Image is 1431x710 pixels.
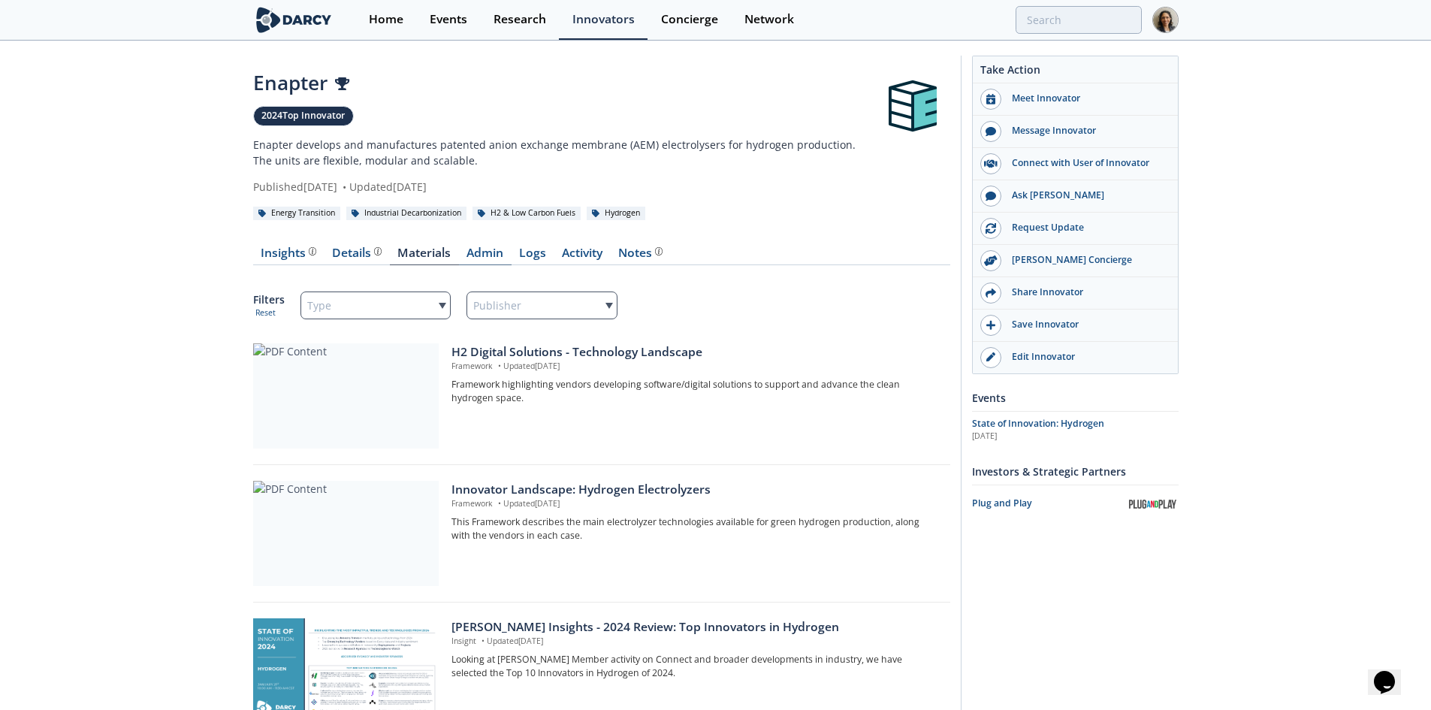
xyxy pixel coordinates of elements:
img: information.svg [309,247,317,255]
span: • [479,636,487,646]
div: Events [430,14,467,26]
a: Insights [253,247,325,265]
button: Reset [255,307,276,319]
div: Meet Innovator [1001,92,1170,105]
div: Notes [618,247,663,259]
a: State of Innovation: Hydrogen [DATE] [972,417,1179,443]
a: Admin [459,247,512,265]
img: logo-wide.svg [253,7,335,33]
a: PDF Content Innovator Landscape: Hydrogen Electrolyzers Framework •Updated[DATE] This Framework d... [253,481,950,586]
div: Insights [261,247,316,259]
img: information.svg [374,247,382,255]
a: Materials [390,247,459,265]
img: Profile [1152,7,1179,33]
div: Publisher [466,292,617,319]
p: Framework Updated [DATE] [451,361,939,373]
p: Enapter develops and manufactures patented anion exchange membrane (AEM) electrolysers for hydrog... [253,137,875,168]
button: Save Innovator [973,310,1178,342]
div: Take Action [973,62,1178,83]
p: This Framework describes the main electrolyzer technologies available for green hydrogen producti... [451,515,939,543]
div: Industrial Decarbonization [346,207,467,220]
div: Edit Innovator [1001,350,1170,364]
div: H2 & Low Carbon Fuels [472,207,581,220]
a: Details [325,247,390,265]
div: Innovators [572,14,635,26]
div: Message Innovator [1001,124,1170,137]
div: Ask [PERSON_NAME] [1001,189,1170,202]
span: • [340,180,349,194]
a: PDF Content H2 Digital Solutions - Technology Landscape Framework •Updated[DATE] Framework highli... [253,343,950,449]
div: Save Innovator [1001,318,1170,331]
div: Plug and Play [972,497,1126,510]
div: H2 Digital Solutions - Technology Landscape [451,343,939,361]
p: Framework highlighting vendors developing software/digital solutions to support and advance the c... [451,378,939,406]
div: Request Update [1001,221,1170,234]
input: Advanced Search [1016,6,1142,34]
div: [PERSON_NAME] Insights - 2024 Review: Top Innovators in Hydrogen [451,618,939,636]
div: Concierge [661,14,718,26]
div: Investors & Strategic Partners [972,458,1179,485]
a: Activity [554,247,611,265]
span: Publisher [473,295,521,316]
div: Home [369,14,403,26]
p: Filters [253,292,285,307]
div: Details [332,247,382,259]
div: Connect with User of Innovator [1001,156,1170,170]
a: 2024Top Innovator [253,106,354,126]
div: Hydrogen [587,207,646,220]
div: Network [744,14,794,26]
div: Enapter [253,68,875,98]
div: [PERSON_NAME] Concierge [1001,253,1170,267]
div: Type [300,292,451,319]
div: Innovator Landscape: Hydrogen Electrolyzers [451,481,939,499]
a: Edit Innovator [973,342,1178,373]
a: Notes [611,247,671,265]
a: Plug and Play Plug and Play [972,491,1179,517]
p: Looking at [PERSON_NAME] Member activity on Connect and broader developments in industry, we have... [451,653,939,681]
div: Events [972,385,1179,411]
p: Framework Updated [DATE] [451,498,939,510]
iframe: chat widget [1368,650,1416,695]
p: Insight Updated [DATE] [451,636,939,648]
span: • [495,498,503,509]
span: • [495,361,503,371]
div: Published [DATE] Updated [DATE] [253,179,875,195]
img: Plug and Play [1126,491,1179,517]
div: [DATE] [972,431,1179,443]
span: Type [307,295,331,316]
div: Share Innovator [1001,286,1170,299]
span: State of Innovation: Hydrogen [972,417,1104,430]
a: Logs [512,247,554,265]
div: Research [494,14,546,26]
img: information.svg [655,247,663,255]
div: Energy Transition [253,207,341,220]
